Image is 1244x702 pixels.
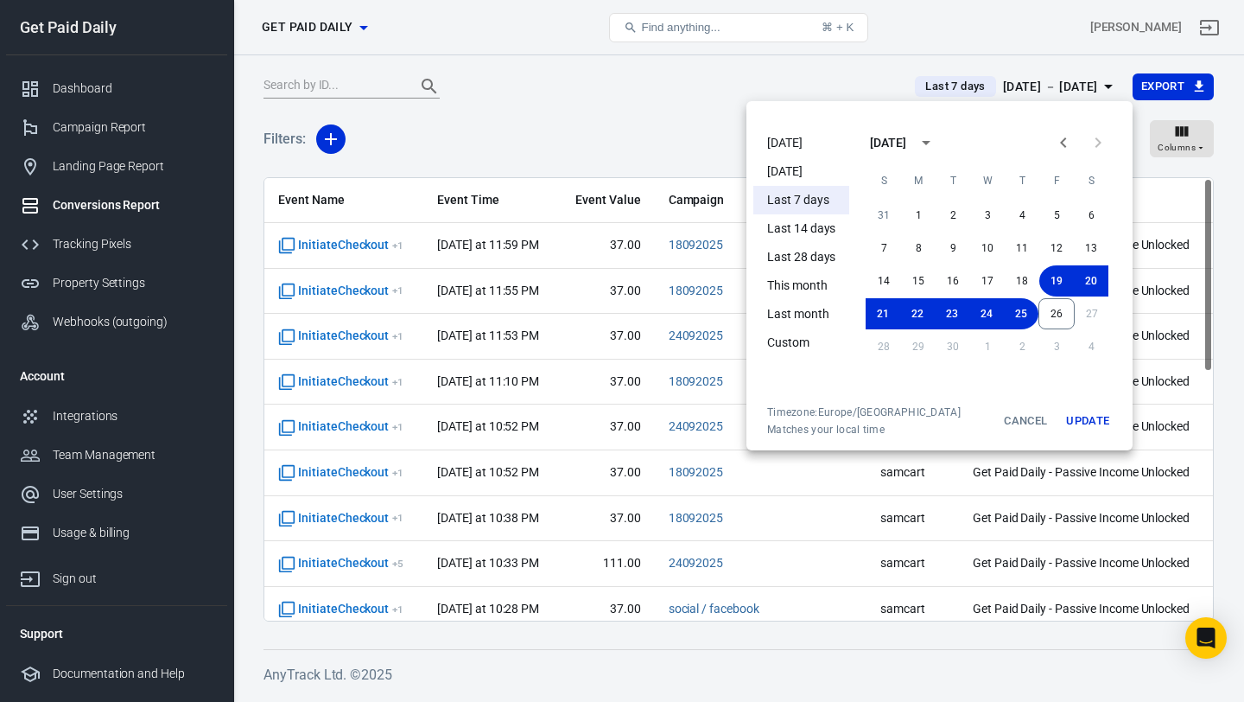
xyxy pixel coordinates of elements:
button: 16 [936,265,970,297]
span: Matches your local time [767,423,961,437]
span: Friday [1041,163,1072,198]
li: This month [753,271,849,300]
button: 21 [866,298,900,329]
li: [DATE] [753,157,849,186]
span: Saturday [1076,163,1107,198]
button: 19 [1039,265,1074,297]
span: Thursday [1006,163,1038,198]
li: Last 14 days [753,214,849,243]
button: 24 [969,298,1004,329]
button: 17 [970,265,1005,297]
button: 6 [1074,200,1108,231]
div: Open Intercom Messenger [1185,617,1227,659]
button: 3 [970,200,1005,231]
button: 25 [1004,298,1038,329]
button: 7 [866,233,901,264]
button: 9 [936,233,970,264]
button: Previous month [1046,125,1081,160]
button: 14 [866,265,901,297]
button: 2 [936,200,970,231]
span: Monday [903,163,934,198]
button: 15 [901,265,936,297]
div: [DATE] [870,134,906,152]
button: calendar view is open, switch to year view [911,128,941,157]
li: Last month [753,300,849,329]
button: 20 [1074,265,1108,297]
li: Last 28 days [753,243,849,271]
button: 10 [970,233,1005,264]
button: 13 [1074,233,1108,264]
li: Last 7 days [753,186,849,214]
button: 23 [935,298,969,329]
span: Sunday [868,163,899,198]
button: Update [1060,405,1115,437]
button: 8 [901,233,936,264]
button: 26 [1038,298,1075,329]
span: Tuesday [937,163,968,198]
li: Custom [753,329,849,357]
div: Timezone: Europe/[GEOGRAPHIC_DATA] [767,405,961,419]
button: 12 [1039,233,1074,264]
button: 31 [866,200,901,231]
button: Cancel [998,405,1053,437]
button: 22 [900,298,935,329]
button: 4 [1005,200,1039,231]
button: 11 [1005,233,1039,264]
button: 5 [1039,200,1074,231]
span: Wednesday [972,163,1003,198]
button: 1 [901,200,936,231]
button: 18 [1005,265,1039,297]
li: [DATE] [753,129,849,157]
